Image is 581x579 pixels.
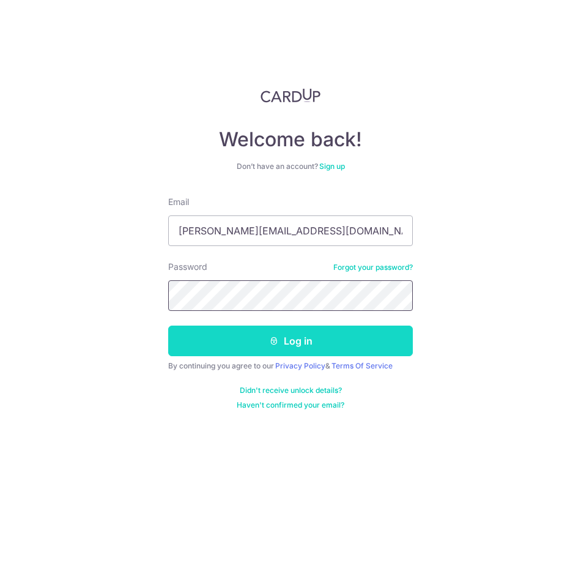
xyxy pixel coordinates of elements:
[331,361,393,370] a: Terms Of Service
[168,127,413,152] h4: Welcome back!
[168,215,413,246] input: Enter your Email
[261,88,320,103] img: CardUp Logo
[319,162,345,171] a: Sign up
[275,361,325,370] a: Privacy Policy
[168,361,413,371] div: By continuing you agree to our &
[168,162,413,171] div: Don’t have an account?
[237,400,344,410] a: Haven't confirmed your email?
[168,196,189,208] label: Email
[168,261,207,273] label: Password
[168,326,413,356] button: Log in
[333,263,413,272] a: Forgot your password?
[240,386,342,395] a: Didn't receive unlock details?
